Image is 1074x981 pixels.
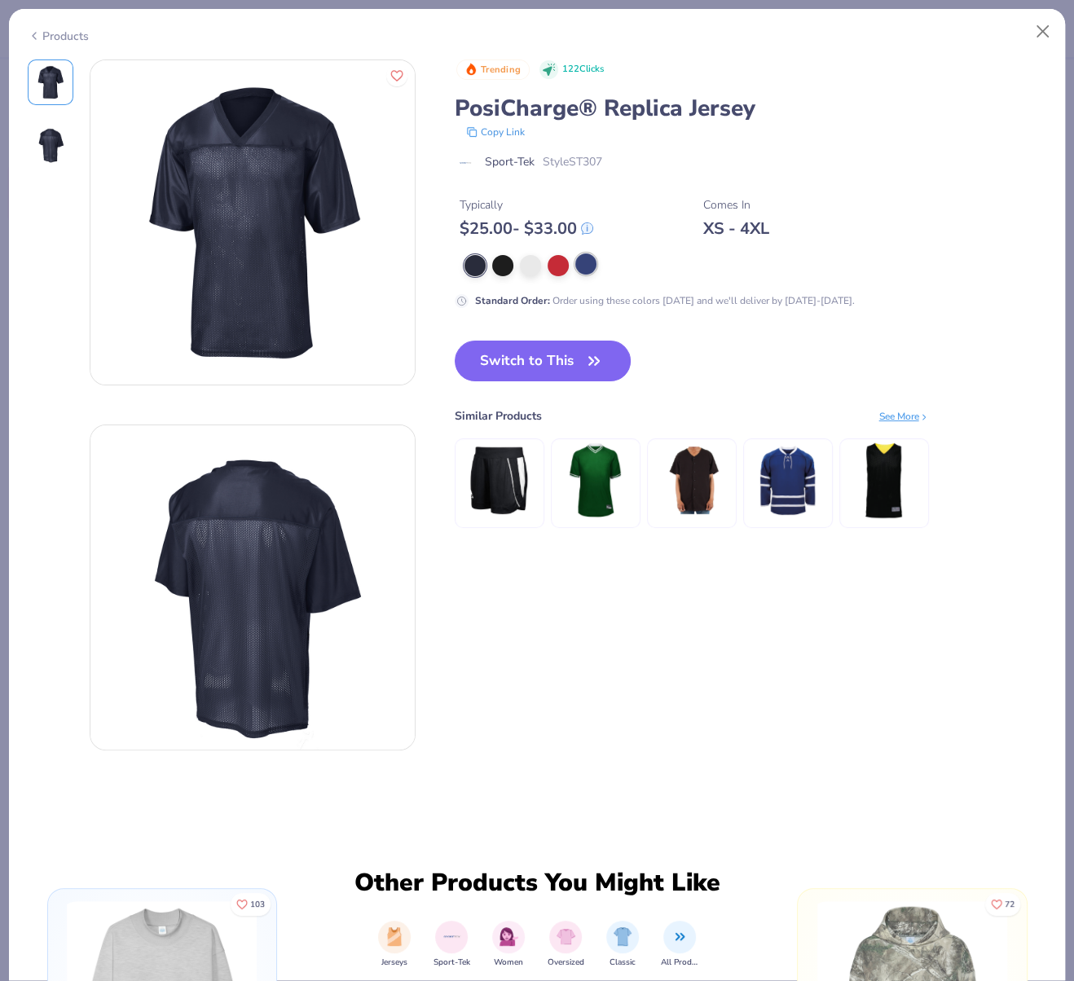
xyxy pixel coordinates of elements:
[610,957,636,969] span: Classic
[386,65,407,86] button: Like
[460,442,538,519] img: Augusta Reversible Two-Color Jersey
[500,927,518,946] img: Women Image
[455,341,632,381] button: Switch to This
[1028,16,1059,47] button: Close
[434,921,470,969] div: filter for Sport-Tek
[475,294,550,307] strong: Standard Order :
[985,893,1020,916] button: Like
[90,425,415,750] img: Back
[548,957,584,969] span: Oversized
[231,893,271,916] button: Like
[460,196,593,213] div: Typically
[378,921,411,969] div: filter for Jerseys
[90,60,415,385] img: Front
[548,921,584,969] div: filter for Oversized
[461,124,530,140] button: copy to clipboard
[703,218,769,239] div: XS - 4XL
[557,927,575,946] img: Oversized Image
[378,921,411,969] button: filter button
[481,65,521,74] span: Trending
[464,63,478,76] img: Trending sort
[661,957,698,969] span: All Products
[455,93,1047,124] div: PosiCharge® Replica Jersey
[661,921,698,969] div: filter for All Products
[475,293,855,308] div: Order using these colors [DATE] and we'll deliver by [DATE]-[DATE].
[606,921,639,969] button: filter button
[845,442,922,519] img: Augusta Tricot Mesh Reversible Jersey 2.0
[492,921,525,969] button: filter button
[749,442,826,519] img: Kobe Sportswear Classic Hockey Jersey
[606,921,639,969] div: filter for Classic
[492,921,525,969] div: filter for Women
[385,927,403,946] img: Jerseys Image
[485,153,535,170] span: Sport-Tek
[557,442,634,519] img: Augusta Retro V-Neck Baseball Jersey
[28,28,89,45] div: Products
[460,218,593,239] div: $ 25.00 - $ 33.00
[250,900,265,908] span: 103
[455,407,542,425] div: Similar Products
[671,927,689,946] img: All Products Image
[653,442,730,519] img: Shaka Wear Adult Cotton Baseball Jersey
[562,63,604,77] span: 122 Clicks
[494,957,523,969] span: Women
[543,153,602,170] span: Style ST307
[1005,900,1015,908] span: 72
[455,156,477,169] img: brand logo
[31,63,70,102] img: Front
[434,957,470,969] span: Sport-Tek
[661,921,698,969] button: filter button
[344,869,730,898] div: Other Products You Might Like
[434,921,470,969] button: filter button
[31,125,70,164] img: Back
[381,957,407,969] span: Jerseys
[703,196,769,213] div: Comes In
[614,927,632,946] img: Classic Image
[879,409,929,424] div: See More
[548,921,584,969] button: filter button
[442,927,461,946] img: Sport-Tek Image
[456,59,530,81] button: Badge Button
